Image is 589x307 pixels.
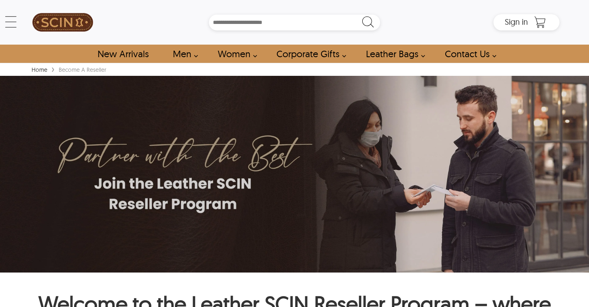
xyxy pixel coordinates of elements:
a: Home [30,66,49,73]
a: shop men's leather jackets [164,45,202,63]
a: contact-us [436,45,501,63]
a: Sign in [505,19,528,26]
a: Shopping Cart [532,16,548,28]
a: SCIN [30,4,96,41]
img: SCIN [32,4,93,41]
div: Become A Reseller [57,66,108,74]
a: Shop Leather Corporate Gifts [267,45,351,63]
a: Shop Leather Bags [357,45,430,63]
a: Shop New Arrivals [88,45,157,63]
span: › [51,62,55,76]
a: Shop Women Leather Jackets [208,45,262,63]
span: Sign in [505,17,528,27]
